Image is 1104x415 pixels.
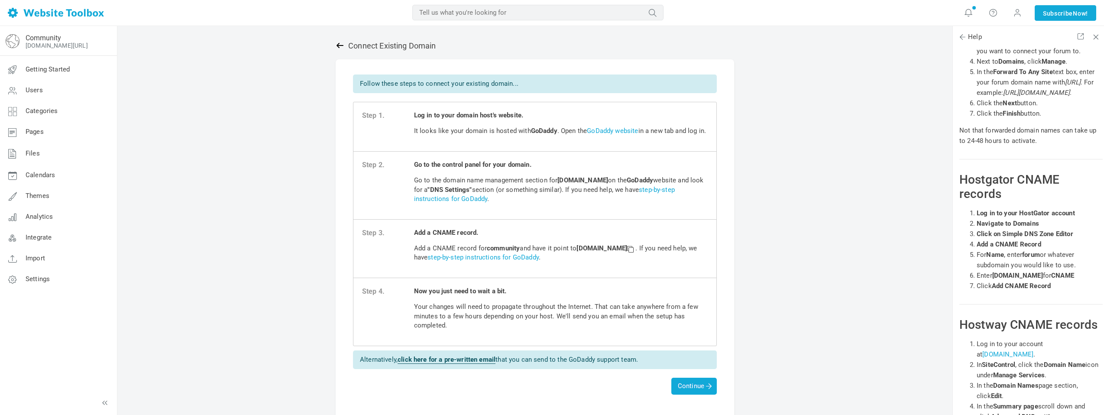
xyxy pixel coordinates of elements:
[26,34,61,42] a: Community
[1022,251,1040,259] strong: forum
[336,41,734,51] h2: Connect existing domain
[959,318,1103,332] h2: Hostway CNAME records
[576,244,635,252] strong: [DOMAIN_NAME]
[993,382,1039,389] b: Domain Names
[977,339,1103,360] li: Log in to your account at .
[362,111,414,121] strong: Step 1.
[977,360,1103,380] li: In , click the icon under .
[959,125,1103,146] p: Not that forwarded domain names can take up to 24-48 hours to activate.
[26,42,88,49] a: [DOMAIN_NAME][URL]
[26,149,40,157] span: Files
[414,126,708,136] p: It looks like your domain is hosted with . Open the in a new tab and log in.
[1002,230,1073,238] strong: Simple DNS Zone Editor
[1065,78,1081,86] i: [URL]
[998,58,1024,65] strong: Domains
[398,356,495,363] strong: click here for a pre-written email
[977,230,1000,238] strong: Click on
[26,86,43,94] span: Users
[977,250,1103,270] li: For , enter or whatever subdomain you would like to use.
[557,176,608,184] strong: [DOMAIN_NAME]
[993,402,1038,410] b: Summary page
[1003,89,1070,97] i: [URL][DOMAIN_NAME]
[959,32,982,42] span: Help
[991,392,1002,400] b: Edit
[1073,9,1088,18] span: Now!
[993,371,1045,379] b: Manage Services
[982,361,1015,369] b: SiteControl
[678,382,710,390] span: Continue
[26,254,45,262] span: Import
[1042,58,1065,65] strong: Manage
[26,213,53,220] span: Analytics
[977,281,1103,291] li: Click
[26,107,58,115] span: Categories
[977,220,1039,227] strong: Navigate to Domains
[414,161,531,169] b: Go to the control panel for your domain.
[977,56,1103,67] li: Next to , click .
[427,186,472,194] strong: "DNS Settings"
[992,282,1051,290] strong: Add CNAME Record
[958,32,967,41] span: Back
[977,270,1103,281] li: Enter for
[427,253,539,261] a: step-by-step instructions for GoDaddy
[627,176,653,184] strong: GoDaddy
[959,172,1103,201] h2: Hostgator CNAME records
[1003,110,1020,117] strong: Finish
[26,128,44,136] span: Pages
[986,251,1004,259] strong: Name
[977,67,1103,98] li: In the text box, enter your forum domain name with . For example: .
[1003,99,1017,107] strong: Next
[414,229,479,237] b: Add a CNAME record.
[977,108,1103,119] li: Click the button.
[353,350,717,369] div: Alternatively, that you can send to the GoDaddy support team.
[414,302,708,330] p: Your changes will need to propagate throughout the Internet. That can take anywhere from a few mi...
[6,34,19,48] img: globe-icon.png
[362,287,414,297] strong: Step 4.
[977,380,1103,401] li: In the page section, click .
[977,209,1075,217] strong: Log in to your HostGator account
[587,127,638,135] a: GoDaddy website
[362,160,414,170] strong: Step 2.
[360,80,518,88] span: Follow these steps to connect your existing domain...
[414,244,708,263] p: Add a CNAME record for and have it point to . If you need help, we have .
[26,65,70,73] span: Getting Started
[414,176,708,204] p: Go to the domain name management section for on the website and look for a section (or something ...
[412,5,664,20] input: Tell us what you're looking for
[487,244,520,252] strong: community
[977,98,1103,108] li: Click the button.
[414,287,507,295] b: Now you just need to wait a bit.
[531,127,557,135] b: GoDaddy
[26,233,52,241] span: Integrate
[993,68,1053,76] strong: Forward To Any Site
[26,192,49,200] span: Themes
[414,111,524,119] b: Log in to your domain host's website.
[1044,361,1086,369] b: Domain Name
[26,275,50,283] span: Settings
[26,171,55,179] span: Calendars
[1051,272,1074,279] strong: CNAME
[1035,5,1096,21] a: SubscribeNow!
[982,350,1033,358] a: [DOMAIN_NAME]
[977,240,1041,248] strong: Add a CNAME Record
[992,272,1043,279] strong: [DOMAIN_NAME]
[362,228,414,238] strong: Step 3.
[671,382,717,389] a: Continue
